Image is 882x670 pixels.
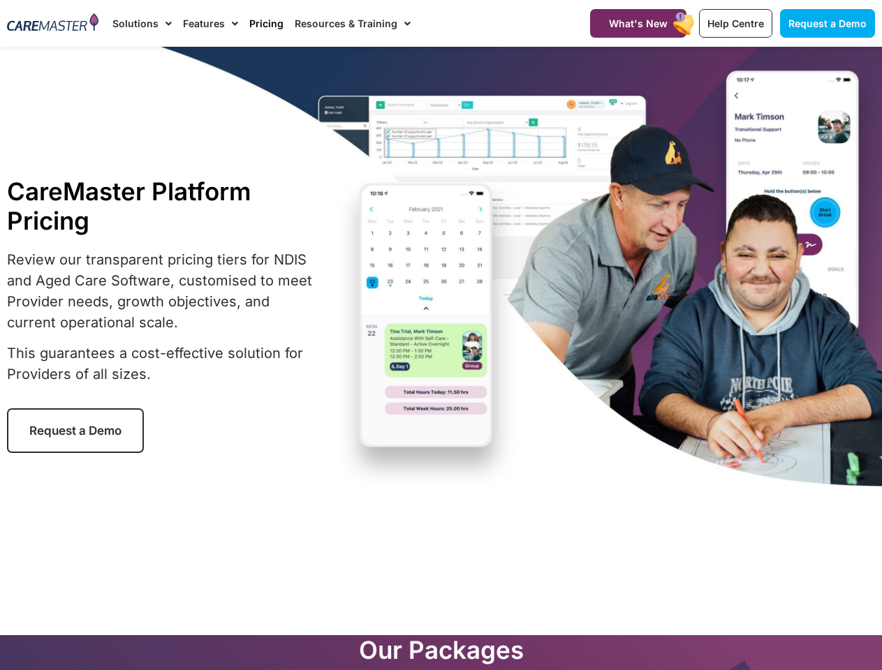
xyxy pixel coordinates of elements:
[7,13,98,33] img: CareMaster Logo
[609,17,668,29] span: What's New
[7,177,315,235] h1: CareMaster Platform Pricing
[788,17,867,29] span: Request a Demo
[7,249,315,333] p: Review our transparent pricing tiers for NDIS and Aged Care Software, customised to meet Provider...
[7,408,144,453] a: Request a Demo
[7,343,315,385] p: This guarantees a cost-effective solution for Providers of all sizes.
[14,635,868,664] h2: Our Packages
[699,9,772,38] a: Help Centre
[707,17,764,29] span: Help Centre
[590,9,686,38] a: What's New
[29,424,122,438] span: Request a Demo
[780,9,875,38] a: Request a Demo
